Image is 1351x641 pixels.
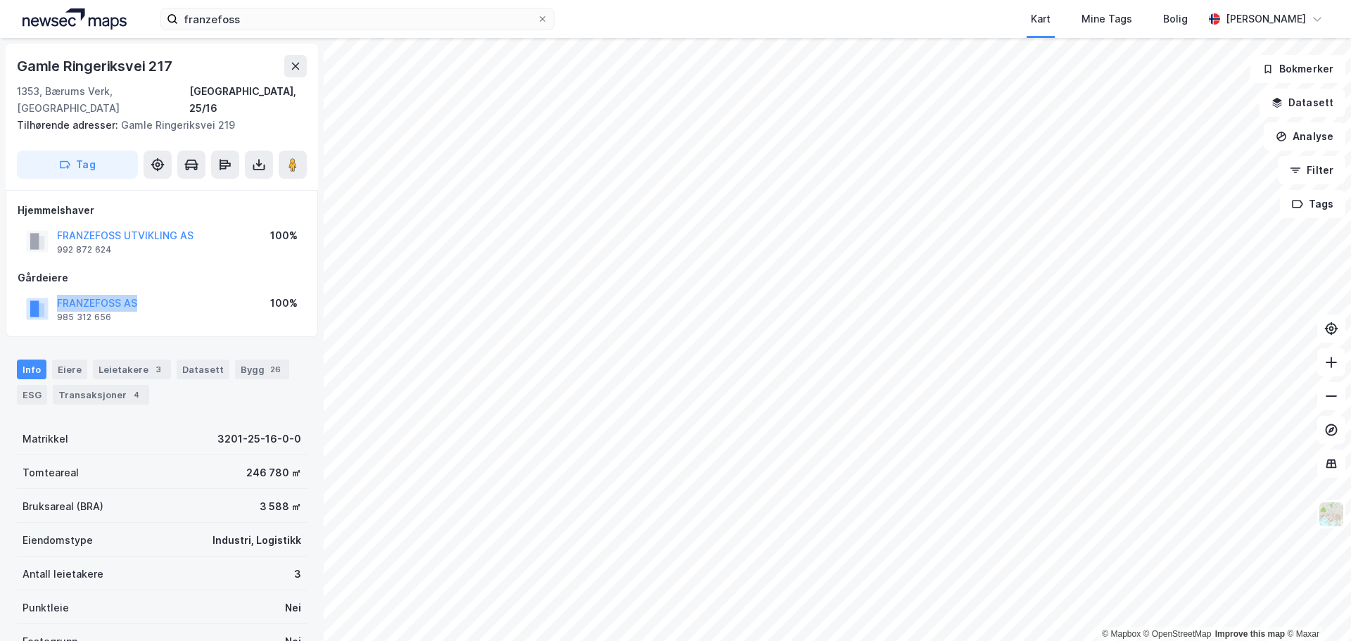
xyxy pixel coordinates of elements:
[285,599,301,616] div: Nei
[1281,573,1351,641] iframe: Chat Widget
[53,385,149,405] div: Transaksjoner
[17,83,189,117] div: 1353, Bærums Verk, [GEOGRAPHIC_DATA]
[57,244,112,255] div: 992 872 624
[23,431,68,448] div: Matrikkel
[294,566,301,583] div: 3
[52,360,87,379] div: Eiere
[1250,55,1345,83] button: Bokmerker
[93,360,171,379] div: Leietakere
[246,464,301,481] div: 246 780 ㎡
[23,464,79,481] div: Tomteareal
[17,117,296,134] div: Gamle Ringeriksvei 219
[260,498,301,515] div: 3 588 ㎡
[23,532,93,549] div: Eiendomstype
[270,227,298,244] div: 100%
[189,83,307,117] div: [GEOGRAPHIC_DATA], 25/16
[23,8,127,30] img: logo.a4113a55bc3d86da70a041830d287a7e.svg
[1260,89,1345,117] button: Datasett
[129,388,144,402] div: 4
[1226,11,1306,27] div: [PERSON_NAME]
[1102,629,1141,639] a: Mapbox
[1318,501,1345,528] img: Z
[267,362,284,376] div: 26
[17,360,46,379] div: Info
[18,269,306,286] div: Gårdeiere
[177,360,229,379] div: Datasett
[17,119,121,131] span: Tilhørende adresser:
[270,295,298,312] div: 100%
[17,55,175,77] div: Gamle Ringeriksvei 217
[57,312,111,323] div: 985 312 656
[1082,11,1132,27] div: Mine Tags
[1143,629,1212,639] a: OpenStreetMap
[23,498,103,515] div: Bruksareal (BRA)
[1215,629,1285,639] a: Improve this map
[18,202,306,219] div: Hjemmelshaver
[1031,11,1051,27] div: Kart
[17,385,47,405] div: ESG
[1278,156,1345,184] button: Filter
[151,362,165,376] div: 3
[1163,11,1188,27] div: Bolig
[23,599,69,616] div: Punktleie
[178,8,537,30] input: Søk på adresse, matrikkel, gårdeiere, leietakere eller personer
[1280,190,1345,218] button: Tags
[235,360,289,379] div: Bygg
[23,566,103,583] div: Antall leietakere
[217,431,301,448] div: 3201-25-16-0-0
[1264,122,1345,151] button: Analyse
[17,151,138,179] button: Tag
[213,532,301,549] div: Industri, Logistikk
